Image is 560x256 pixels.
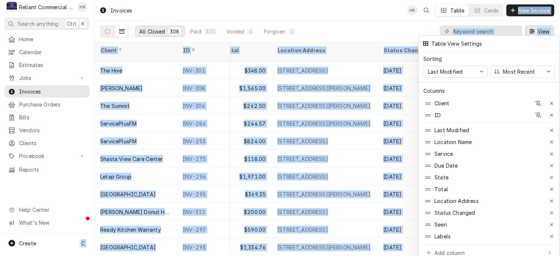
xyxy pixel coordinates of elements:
[420,195,557,207] div: Location Address
[434,221,447,228] div: Seen
[423,87,445,95] div: Columns
[420,98,557,109] div: Client
[434,111,441,119] div: ID
[420,160,557,172] div: Due Date
[434,197,479,205] div: Location Address
[434,173,448,181] div: State
[426,68,464,76] div: Last Modified
[434,150,453,158] div: Service
[420,183,557,195] div: Total
[420,172,557,183] div: State
[423,66,487,78] button: Last Modified
[434,209,475,217] div: Status Changed
[434,162,458,169] div: Due Date
[434,99,449,107] div: Client
[420,136,557,148] div: Location Name
[420,207,557,219] div: Status Changed
[420,109,557,121] div: ID
[420,125,557,136] div: Last Modified
[420,219,557,231] div: Seen
[490,66,554,78] button: Most Recent
[420,231,557,242] div: Labels
[434,232,451,240] div: Labels
[434,185,448,193] div: Total
[423,55,442,63] div: Sorting
[434,126,469,134] div: Last Modified
[501,68,536,76] div: Most Recent
[434,138,472,146] div: Location Name
[420,148,557,160] div: Service
[431,40,482,48] div: Table View Settings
